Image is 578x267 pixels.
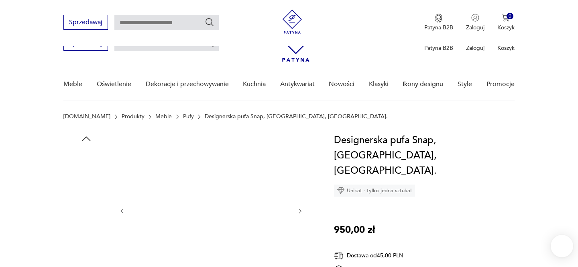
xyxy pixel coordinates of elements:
[329,69,354,100] a: Nowości
[486,69,515,100] a: Promocje
[280,69,315,100] a: Antykwariat
[337,187,344,194] img: Ikona diamentu
[466,14,484,31] button: Zaloguj
[334,222,375,238] p: 950,00 zł
[497,14,515,31] button: 0Koszyk
[63,113,110,120] a: [DOMAIN_NAME]
[424,24,453,31] p: Patyna B2B
[435,14,443,23] img: Ikona medalu
[334,251,430,261] div: Dostawa od 45,00 PLN
[551,235,573,257] iframe: Smartsupp widget button
[507,13,513,20] div: 0
[497,24,515,31] p: Koszyk
[63,149,109,195] img: Zdjęcie produktu Designerska pufa Snap, Porada, Włochy.
[63,200,109,246] img: Zdjęcie produktu Designerska pufa Snap, Porada, Włochy.
[155,113,172,120] a: Meble
[466,24,484,31] p: Zaloguj
[424,44,453,52] p: Patyna B2B
[403,69,443,100] a: Ikony designu
[458,69,472,100] a: Style
[466,44,484,52] p: Zaloguj
[497,44,515,52] p: Koszyk
[502,14,510,22] img: Ikona koszyka
[183,113,194,120] a: Pufy
[471,14,479,22] img: Ikonka użytkownika
[243,69,266,100] a: Kuchnia
[205,17,214,27] button: Szukaj
[122,113,144,120] a: Produkty
[369,69,389,100] a: Klasyki
[334,133,514,179] h1: Designerska pufa Snap, [GEOGRAPHIC_DATA], [GEOGRAPHIC_DATA].
[424,14,453,31] a: Ikona medaluPatyna B2B
[63,20,108,26] a: Sprzedawaj
[424,14,453,31] button: Patyna B2B
[63,15,108,30] button: Sprzedawaj
[63,41,108,47] a: Sprzedawaj
[205,113,388,120] p: Designerska pufa Snap, [GEOGRAPHIC_DATA], [GEOGRAPHIC_DATA].
[63,69,82,100] a: Meble
[146,69,229,100] a: Dekoracje i przechowywanie
[280,10,304,34] img: Patyna - sklep z meblami i dekoracjami vintage
[97,69,131,100] a: Oświetlenie
[334,185,415,197] div: Unikat - tylko jedna sztuka!
[334,251,344,261] img: Ikona dostawy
